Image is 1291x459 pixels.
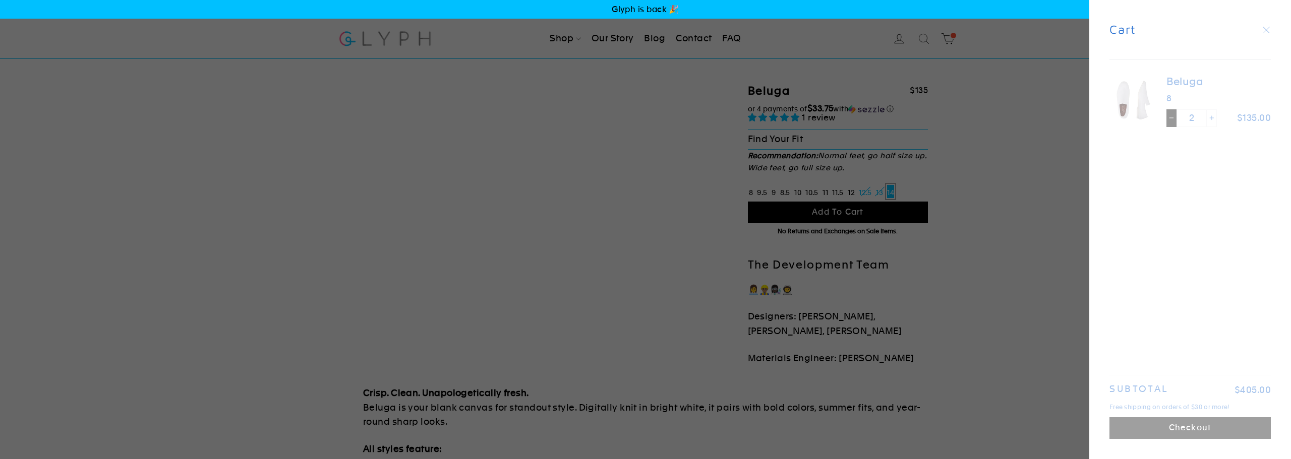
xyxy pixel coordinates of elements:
[1109,8,1242,51] div: Cart
[1217,383,1271,398] p: $405.00
[1109,417,1271,439] button: Checkout
[1166,89,1271,104] span: 8
[1109,403,1271,412] p: Free shipping on orders of $30 or more!
[1166,109,1177,127] button: Reduce item quantity by one
[1166,75,1271,89] a: Beluga
[1166,109,1217,127] input: quantity
[1206,109,1217,127] button: Increase item quantity by one
[1237,112,1271,123] span: $135.00
[1109,383,1217,395] p: Subtotal
[1109,77,1156,123] img: Beluga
